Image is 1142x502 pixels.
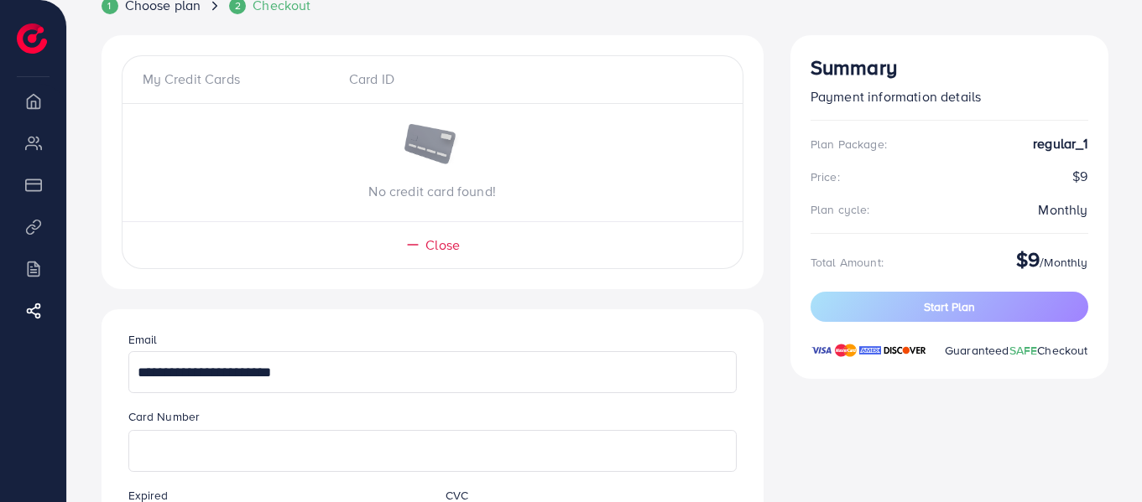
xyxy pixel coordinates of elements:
img: brand [835,342,857,359]
div: Monthly [1038,200,1087,220]
img: logo [17,23,47,54]
span: SAFE [1009,342,1038,359]
div: / [1016,247,1088,278]
p: Payment information details [811,86,1088,106]
span: Monthly [1044,254,1087,271]
img: brand [811,342,832,359]
iframe: Chat [1071,427,1129,489]
h3: Summary [811,55,1088,80]
div: Card ID [336,70,529,89]
button: Start Plan [811,292,1088,322]
label: Card Number [128,408,201,425]
span: Start Plan [924,298,975,315]
span: Guaranteed Checkout [945,342,1088,359]
img: brand [884,342,926,359]
p: No credit card found! [123,181,743,201]
strong: regular_1 [1033,134,1087,153]
img: brand [859,342,881,359]
h3: $9 [1016,247,1040,272]
iframe: Secure card number input frame [138,432,727,469]
div: Total Amount: [811,254,884,271]
div: Plan Package: [811,136,887,153]
label: Email [128,331,158,348]
div: Price: [811,168,840,185]
div: Plan cycle: [811,201,870,218]
span: Close [425,235,460,255]
div: $9 [811,167,1088,186]
img: image [403,124,461,168]
div: My Credit Cards [143,70,336,89]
